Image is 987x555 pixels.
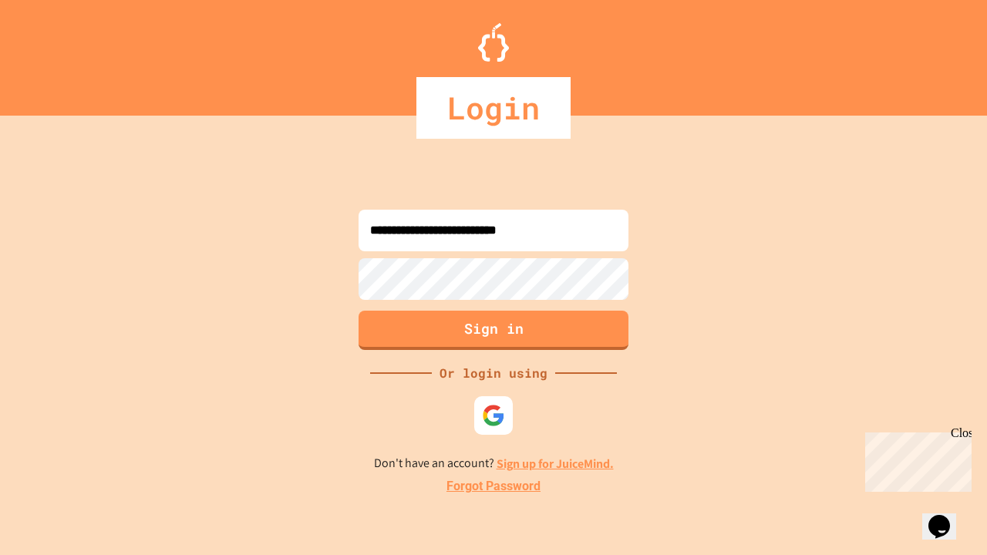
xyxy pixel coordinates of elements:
[497,456,614,472] a: Sign up for JuiceMind.
[432,364,555,382] div: Or login using
[359,311,628,350] button: Sign in
[6,6,106,98] div: Chat with us now!Close
[374,454,614,473] p: Don't have an account?
[416,77,571,139] div: Login
[478,23,509,62] img: Logo.svg
[859,426,972,492] iframe: chat widget
[482,404,505,427] img: google-icon.svg
[446,477,541,496] a: Forgot Password
[922,493,972,540] iframe: chat widget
